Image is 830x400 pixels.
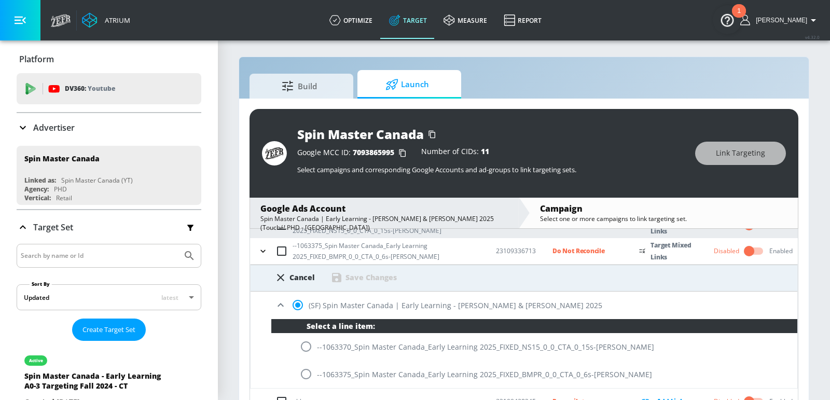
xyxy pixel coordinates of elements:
[740,14,820,26] button: [PERSON_NAME]
[24,185,49,194] div: Agency:
[495,2,550,39] a: Report
[353,147,394,157] span: 7093865995
[251,292,797,319] div: (SF) Spin Master Canada | Early Learning - [PERSON_NAME] & [PERSON_NAME] 2025
[33,222,73,233] p: Target Set
[321,2,381,39] a: optimize
[435,2,495,39] a: measure
[82,12,130,28] a: Atrium
[274,271,315,284] div: Cancel
[552,245,622,257] p: Do Not Reconcile
[161,293,178,302] span: latest
[260,74,339,99] span: Build
[737,11,741,24] div: 1
[19,53,54,65] p: Platform
[24,194,51,202] div: Vertical:
[769,246,793,256] div: Enabled
[297,126,424,143] div: Spin Master Canada
[250,198,518,228] div: Google Ads AccountSpin Master Canada | Early Learning - [PERSON_NAME] & [PERSON_NAME] 2025 (Touch...
[289,272,315,282] div: Cancel
[297,148,411,158] div: Google MCC ID:
[271,333,797,361] div: --1063370_Spin Master Canada_Early Learning 2025_FIXED_NS15_0_0_CTA_0_15s-[PERSON_NAME]
[271,361,797,388] div: --1063375_Spin Master Canada_Early Learning 2025_FIXED_BMPR_0_0_CTA_0_6s-[PERSON_NAME]
[260,203,508,214] div: Google Ads Account
[17,45,201,74] div: Platform
[421,148,489,158] div: Number of CIDs:
[260,214,508,232] div: Spin Master Canada | Early Learning - [PERSON_NAME] & [PERSON_NAME] 2025 (Touché! PHD - [GEOGRAPH...
[714,246,739,256] div: Disabled
[82,324,135,336] span: Create Target Set
[24,371,170,396] div: Spin Master Canada - Early Learning A0-3 Targeting Fall 2024 - CT
[17,210,201,244] div: Target Set
[65,83,115,94] p: DV360:
[21,249,178,263] input: Search by name or Id
[17,146,201,205] div: Spin Master CanadaLinked as:Spin Master Canada (YT)Agency:PHDVertical:Retail
[56,194,72,202] div: Retail
[330,271,397,284] div: Save Changes
[368,72,447,97] span: Launch
[61,176,133,185] div: Spin Master Canada (YT)
[101,16,130,25] div: Atrium
[24,176,56,185] div: Linked as:
[651,239,697,263] p: Target Mixed Links
[72,319,146,341] button: Create Target Set
[381,2,435,39] a: Target
[540,214,787,223] div: Select one or more campaigns to link targeting set.
[17,73,201,104] div: DV360: Youtube
[293,240,479,262] p: --1063375_Spin Master Canada_Early Learning 2025_FIXED_BMPR_0_0_CTA_0_6s-[PERSON_NAME]
[88,83,115,94] p: Youtube
[24,154,100,163] div: Spin Master Canada
[345,272,397,282] div: Save Changes
[30,281,52,287] label: Sort By
[33,122,75,133] p: Advertiser
[713,5,742,34] button: Open Resource Center, 1 new notification
[496,245,536,256] p: 23109336713
[297,165,685,174] p: Select campaigns and corresponding Google Accounts and ad-groups to link targeting sets.
[271,319,797,333] div: Select a line item:
[805,34,820,40] span: v 4.32.0
[17,113,201,142] div: Advertiser
[29,358,43,363] div: active
[54,185,67,194] div: PHD
[24,293,49,302] div: Updated
[481,146,489,156] span: 11
[540,203,787,214] div: Campaign
[752,17,807,24] span: login as: eugenia.kim@zefr.com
